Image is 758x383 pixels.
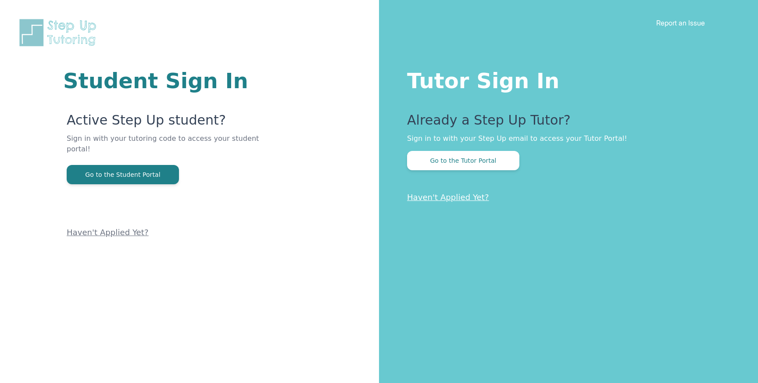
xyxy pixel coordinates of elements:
p: Sign in with your tutoring code to access your student portal! [67,133,274,165]
img: Step Up Tutoring horizontal logo [18,18,102,48]
p: Sign in to with your Step Up email to access your Tutor Portal! [407,133,723,144]
a: Haven't Applied Yet? [407,193,489,202]
button: Go to the Tutor Portal [407,151,519,170]
a: Go to the Tutor Portal [407,156,519,165]
button: Go to the Student Portal [67,165,179,184]
h1: Student Sign In [63,70,274,91]
a: Haven't Applied Yet? [67,228,149,237]
a: Report an Issue [656,18,705,27]
p: Already a Step Up Tutor? [407,112,723,133]
h1: Tutor Sign In [407,67,723,91]
a: Go to the Student Portal [67,170,179,179]
p: Active Step Up student? [67,112,274,133]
